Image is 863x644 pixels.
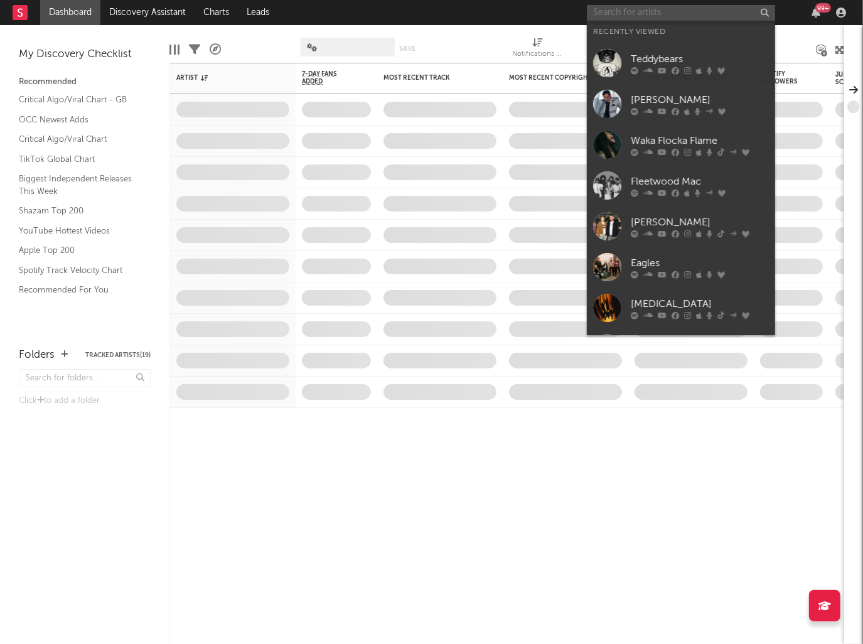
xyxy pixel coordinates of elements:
[19,283,138,297] a: Recommended For You
[19,244,138,257] a: Apple Top 200
[85,352,151,358] button: Tracked Artists(19)
[19,93,138,107] a: Critical Algo/Viral Chart - GB
[19,132,138,146] a: Critical Algo/Viral Chart
[587,287,775,328] a: [MEDICAL_DATA]
[19,369,151,387] input: Search for folders...
[631,51,769,67] div: Teddybears
[19,264,138,277] a: Spotify Track Velocity Chart
[513,47,563,62] div: Notifications (Artist)
[587,5,775,21] input: Search for artists
[587,83,775,124] a: [PERSON_NAME]
[631,215,769,230] div: [PERSON_NAME]
[812,8,820,18] button: 99+
[631,296,769,311] div: [MEDICAL_DATA]
[513,31,563,68] div: Notifications (Artist)
[19,394,151,409] div: Click to add a folder.
[815,3,831,13] div: 99 +
[19,113,138,127] a: OCC Newest Adds
[19,172,138,198] a: Biggest Independent Releases This Week
[302,70,352,85] span: 7-Day Fans Added
[631,174,769,189] div: Fleetwood Mac
[19,204,138,218] a: Shazam Top 200
[631,92,769,107] div: [PERSON_NAME]
[587,165,775,206] a: Fleetwood Mac
[176,74,271,82] div: Artist
[509,74,603,82] div: Most Recent Copyright
[19,75,151,90] div: Recommended
[631,255,769,271] div: Eagles
[587,124,775,165] a: Waka Flocka Flame
[19,153,138,166] a: TikTok Global Chart
[169,31,180,68] div: Edit Columns
[587,43,775,83] a: Teddybears
[399,45,415,52] button: Save
[383,74,478,82] div: Most Recent Track
[760,70,804,85] div: Spotify Followers
[587,206,775,247] a: [PERSON_NAME]
[189,31,200,68] div: Filters
[587,247,775,287] a: Eagles
[210,31,221,68] div: A&R Pipeline
[593,24,769,40] div: Recently Viewed
[587,328,775,369] a: Talking Heads
[19,47,151,62] div: My Discovery Checklist
[19,224,138,238] a: YouTube Hottest Videos
[631,133,769,148] div: Waka Flocka Flame
[19,348,55,363] div: Folders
